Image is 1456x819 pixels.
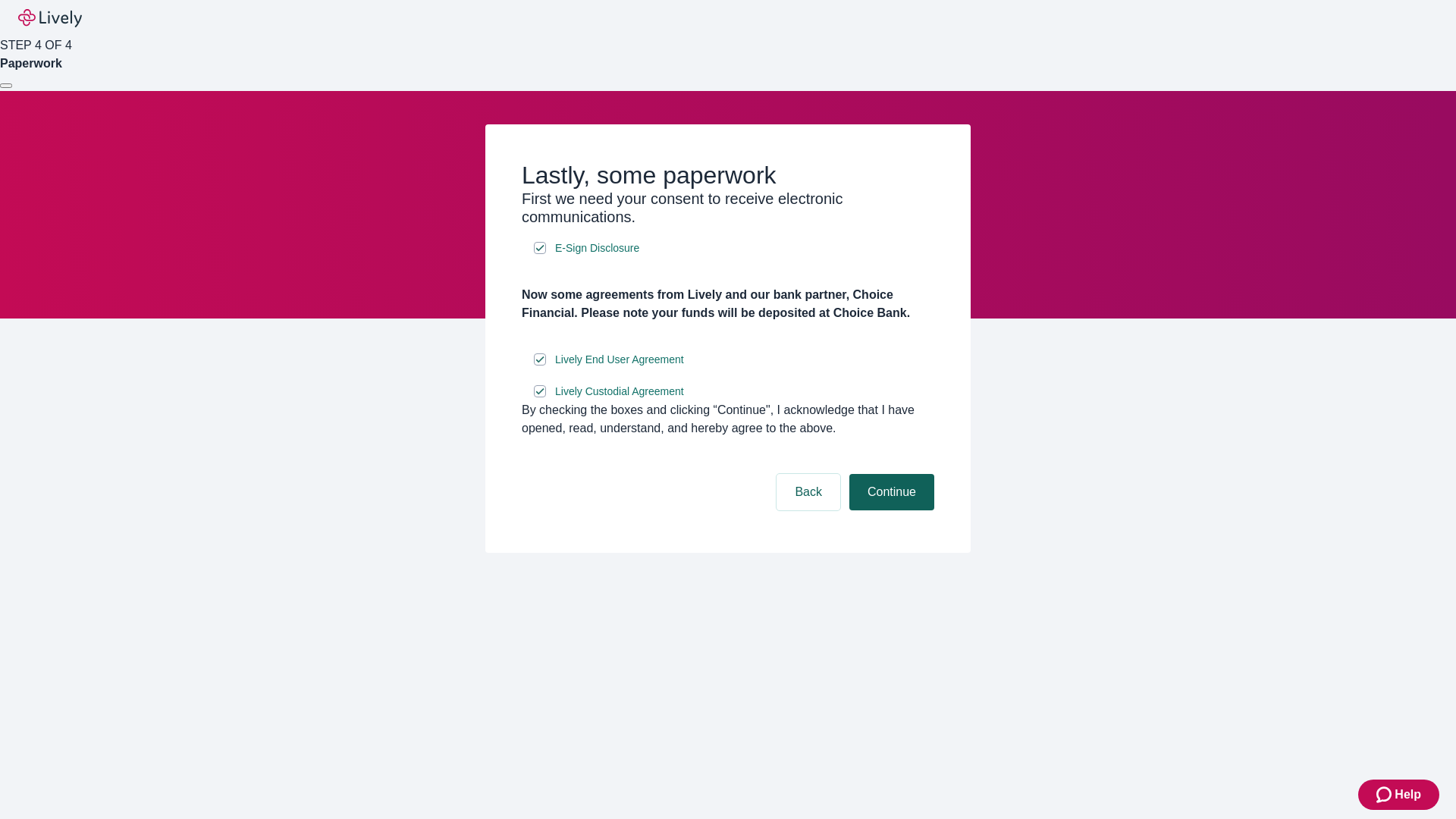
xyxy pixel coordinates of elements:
span: Lively End User Agreement [555,352,684,368]
a: e-sign disclosure document [552,382,687,401]
a: e-sign disclosure document [552,239,642,258]
span: Help [1395,786,1421,804]
span: Lively Custodial Agreement [555,384,684,400]
button: Zendesk support iconHelp [1358,780,1439,810]
svg: Zendesk support icon [1376,786,1395,804]
h2: Lastly, some paperwork [522,161,934,190]
button: Back [777,474,840,510]
span: E-Sign Disclosure [555,240,639,256]
a: e-sign disclosure document [552,350,687,369]
button: Continue [849,474,934,510]
h4: Now some agreements from Lively and our bank partner, Choice Financial. Please note your funds wi... [522,286,934,322]
img: Lively [18,9,82,27]
h3: First we need your consent to receive electronic communications. [522,190,934,226]
div: By checking the boxes and clicking “Continue", I acknowledge that I have opened, read, understand... [522,401,934,438]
